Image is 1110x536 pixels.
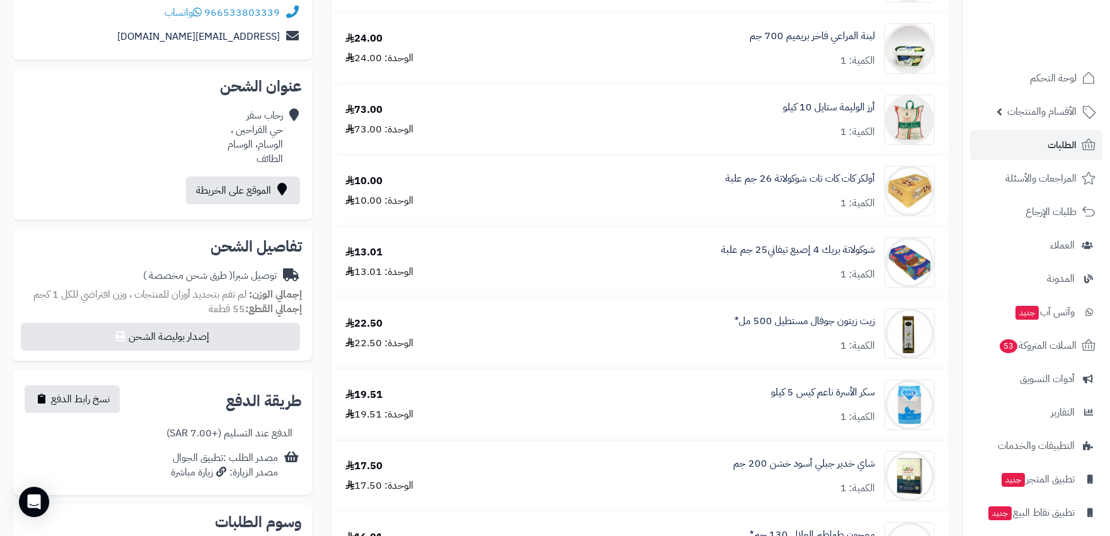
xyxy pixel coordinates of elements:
[840,481,875,496] div: الكمية: 1
[345,336,413,351] div: الوحدة: 22.50
[1000,470,1075,488] span: تطبيق المتجر
[885,23,934,74] img: 41294003e4d67ddafdd6890a8693dd22939e-90x90.jpg
[345,459,383,474] div: 17.50
[345,388,383,402] div: 19.51
[345,265,413,279] div: الوحدة: 13.01
[209,301,302,317] small: 55 قطعة
[840,196,875,211] div: الكمية: 1
[998,337,1077,354] span: السلات المتروكة
[345,103,383,117] div: 73.00
[345,174,383,189] div: 10.00
[1014,303,1075,321] span: وآتس آب
[1005,170,1077,187] span: المراجعات والأسئلة
[987,504,1075,521] span: تطبيق نقاط البيع
[734,314,875,329] a: زيت زيتون جوفال مستطيل 500 مل*
[245,301,302,317] strong: إجمالي القطع:
[998,437,1075,455] span: التطبيقات والخدمات
[885,451,934,501] img: 1665053599-%D8%AA%D9%86%D8%B2%D9%8A%D9%84%20(80)-90x90.jpg
[988,506,1012,520] span: جديد
[970,63,1102,93] a: لوحة التحكم
[885,308,934,359] img: 1672057054-vw4j1YFlTJml7ojX4oGET6xDHGi4mvo313E994Na-90x90.jpg
[1048,136,1077,154] span: الطلبات
[204,5,280,20] a: 966533803339
[970,197,1102,227] a: طلبات الإرجاع
[1024,33,1098,60] img: logo-2.png
[970,163,1102,194] a: المراجعات والأسئلة
[1030,69,1077,87] span: لوحة التحكم
[143,269,277,283] div: توصيل شبرا
[970,230,1102,260] a: العملاء
[345,32,383,46] div: 24.00
[840,125,875,139] div: الكمية: 1
[970,130,1102,160] a: الطلبات
[783,100,875,115] a: أرز الوليمة ستايل 10 كيلو
[345,407,413,422] div: الوحدة: 19.51
[228,108,283,166] div: رحاب سفر حي القراحين ، الوسام، الوسام الطائف
[840,410,875,424] div: الكمية: 1
[226,393,302,409] h2: طريقة الدفع
[25,385,120,413] button: نسخ رابط الدفع
[771,385,875,400] a: سكر الأسرة ناعم كيس 5 كيلو
[1002,473,1025,487] span: جديد
[970,464,1102,494] a: تطبيق المتجرجديد
[1051,404,1075,421] span: التقارير
[1000,339,1017,353] span: 53
[345,245,383,260] div: 13.01
[1050,236,1075,254] span: العملاء
[1020,370,1075,388] span: أدوات التسويق
[19,487,49,517] div: Open Intercom Messenger
[345,317,383,331] div: 22.50
[21,323,300,351] button: إصدار بوليصة الشحن
[143,268,233,283] span: ( طرق شحن مخصصة )
[1015,306,1039,320] span: جديد
[733,457,875,471] a: شاي خدير جبلي أسود خشن 200 جم
[186,177,300,204] a: الموقع على الخريطة
[840,54,875,68] div: الكمية: 1
[970,330,1102,361] a: السلات المتروكة53
[1047,270,1075,288] span: المدونة
[885,95,934,145] img: 1664175040-275123_1-20210905-140442-90x90.png
[345,194,413,208] div: الوحدة: 10.00
[171,465,278,480] div: مصدر الزيارة: زيارة مباشرة
[726,172,875,186] a: أولكر كات كات تات شوكولاتة 26 جم علبة
[23,239,302,254] h2: تفاصيل الشحن
[51,392,110,407] span: نسخ رابط الدفع
[970,264,1102,294] a: المدونة
[970,297,1102,327] a: وآتس آبجديد
[970,498,1102,528] a: تطبيق نقاط البيعجديد
[171,451,278,480] div: مصدر الطلب :تطبيق الجوال
[23,79,302,94] h2: عنوان الشحن
[970,431,1102,461] a: التطبيقات والخدمات
[345,479,413,493] div: الوحدة: 17.50
[33,287,246,302] span: لم تقم بتحديد أوزان للمنتجات ، وزن افتراضي للكل 1 كجم
[840,339,875,353] div: الكمية: 1
[165,5,202,20] a: واتساب
[749,29,875,44] a: لبنة المراعي فاخر بريميم 700 جم
[970,364,1102,394] a: أدوات التسويق
[117,29,280,44] a: [EMAIL_ADDRESS][DOMAIN_NAME]
[1026,203,1077,221] span: طلبات الإرجاع
[23,515,302,530] h2: وسوم الطلبات
[249,287,302,302] strong: إجمالي الوزن:
[345,51,413,66] div: الوحدة: 24.00
[970,397,1102,428] a: التقارير
[840,267,875,282] div: الكمية: 1
[721,243,875,257] a: شوكولاتة بريك 4 إصبع تيفاني25 جم علبة
[885,166,934,216] img: 1675322977-%D8%AA%D9%86%D8%B2%D9%8A%D9%84-90x90.jpg
[885,380,934,430] img: 1664106442-QalFZ0Lt8bl7Nb9rsHfDLcSGRmRM6EDhABvbkT0b-90x90.jpeg
[1007,103,1077,120] span: الأقسام والمنتجات
[885,237,934,288] img: 1669292236-Screenshot%202022-11-24%20151539-90x90.png
[345,122,413,137] div: الوحدة: 73.00
[166,426,292,441] div: الدفع عند التسليم (+7.00 SAR)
